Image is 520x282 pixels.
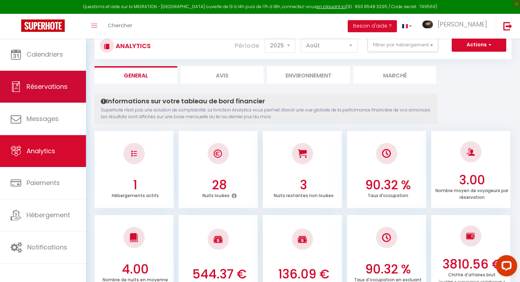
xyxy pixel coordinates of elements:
[235,38,259,53] label: Période
[438,20,487,29] span: [PERSON_NAME]
[267,66,350,84] li: Environnement
[503,22,512,30] img: logout
[382,233,391,242] img: NO IMAGE
[21,19,65,32] img: Super Booking
[27,211,70,219] span: Hébergement
[27,114,59,123] span: Messages
[368,38,438,52] button: Filtrer par hébergement
[317,4,346,10] a: en cliquant ici
[103,14,138,39] a: Chercher
[114,38,151,54] h3: Analytics
[183,178,256,192] h3: 28
[351,262,424,277] h3: 90.32 %
[27,50,63,59] span: Calendriers
[101,107,431,120] p: Superhote n'est pas une solution de comptabilité. La fonction Analytics vous permet d'avoir une v...
[267,178,340,192] h3: 3
[490,252,520,282] iframe: LiveChat chat widget
[202,191,230,198] p: Nuits louées
[131,151,137,156] img: NO IMAGE
[181,66,264,84] li: Avis
[466,232,475,240] img: NO IMAGE
[267,267,340,282] h3: 136.09 €
[101,97,431,105] h4: Informations sur votre tableau de bord financier
[368,191,408,198] p: Taux d'occupation
[348,20,397,32] button: Besoin d'aide ?
[27,178,60,187] span: Paiements
[98,262,172,277] h3: 4.00
[112,191,159,198] p: Hébergements actifs
[452,38,506,52] button: Actions
[417,14,496,39] a: ... [PERSON_NAME]
[183,267,256,282] h3: 544.37 €
[435,173,509,188] h3: 3.00
[94,66,177,84] li: General
[435,186,508,200] p: Nombre moyen de voyageurs par réservation
[27,146,55,155] span: Analytics
[353,66,436,84] li: Marché
[274,191,334,198] p: Nuits restantes non louées
[435,257,509,272] h3: 3810.56 €
[27,243,67,252] span: Notifications
[98,178,172,192] h3: 1
[351,178,424,192] h3: 90.32 %
[27,82,68,91] span: Réservations
[108,22,132,29] span: Chercher
[422,21,433,29] img: ...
